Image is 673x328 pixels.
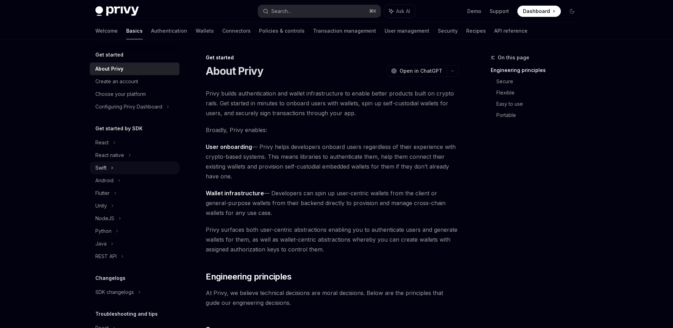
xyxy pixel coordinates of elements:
[206,143,252,150] strong: User onboarding
[95,227,111,235] div: Python
[95,51,123,59] h5: Get started
[90,75,179,88] a: Create an account
[387,65,447,77] button: Open in ChatGPT
[95,90,146,98] div: Choose your platform
[196,22,214,39] a: Wallets
[95,124,143,133] h5: Get started by SDK
[95,176,114,185] div: Android
[496,110,583,121] a: Portable
[222,22,251,39] a: Connectors
[466,22,486,39] a: Recipes
[206,190,264,197] strong: Wallet infrastructure
[566,6,578,17] button: Toggle dark mode
[258,5,381,18] button: Search...⌘K
[496,98,583,110] a: Easy to use
[206,88,458,118] span: Privy builds authentication and wallet infrastructure to enable better products built on crypto r...
[490,8,509,15] a: Support
[259,22,305,39] a: Policies & controls
[95,6,139,16] img: dark logo
[126,22,143,39] a: Basics
[95,164,107,172] div: Swift
[90,63,179,75] a: About Privy
[206,65,263,77] h1: About Privy
[95,103,162,111] div: Configuring Privy Dashboard
[95,214,114,223] div: NodeJS
[206,188,458,218] span: — Developers can spin up user-centric wallets from the client or general-purpose wallets from the...
[95,151,124,159] div: React native
[491,65,583,76] a: Engineering principles
[496,76,583,87] a: Secure
[496,87,583,98] a: Flexible
[385,22,429,39] a: User management
[206,288,458,308] span: At Privy, we believe technical decisions are moral decisions. Below are the principles that guide...
[206,225,458,254] span: Privy surfaces both user-centric abstractions enabling you to authenticate users and generate wal...
[151,22,187,39] a: Authentication
[494,22,528,39] a: API reference
[95,288,134,296] div: SDK changelogs
[95,274,125,282] h5: Changelogs
[95,310,158,318] h5: Troubleshooting and tips
[523,8,550,15] span: Dashboard
[396,8,410,15] span: Ask AI
[95,240,107,248] div: Java
[95,77,138,86] div: Create an account
[95,22,118,39] a: Welcome
[498,53,529,62] span: On this page
[95,252,117,261] div: REST API
[206,54,458,61] div: Get started
[517,6,561,17] a: Dashboard
[384,5,415,18] button: Ask AI
[95,202,107,210] div: Unity
[90,88,179,100] a: Choose your platform
[467,8,481,15] a: Demo
[271,7,291,15] div: Search...
[438,22,458,39] a: Security
[400,67,442,74] span: Open in ChatGPT
[95,138,109,147] div: React
[206,271,291,282] span: Engineering principles
[206,142,458,181] span: — Privy helps developers onboard users regardless of their experience with crypto-based systems. ...
[206,125,458,135] span: Broadly, Privy enables:
[95,189,110,197] div: Flutter
[95,65,123,73] div: About Privy
[369,8,376,14] span: ⌘ K
[313,22,376,39] a: Transaction management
